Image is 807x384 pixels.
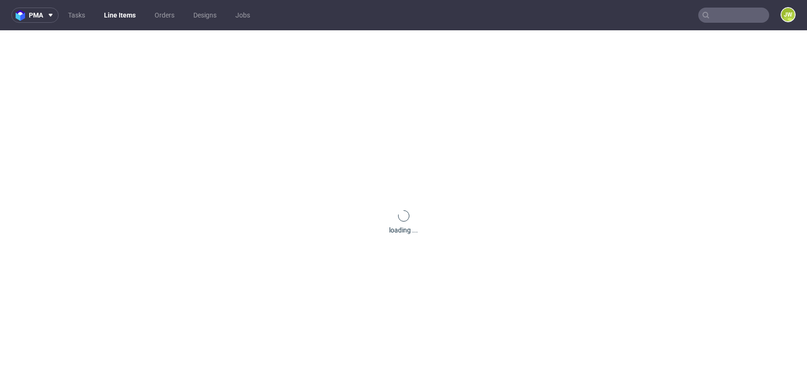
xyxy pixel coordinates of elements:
div: loading ... [389,225,418,235]
a: Jobs [230,8,256,23]
a: Tasks [62,8,91,23]
img: logo [16,10,29,21]
span: pma [29,12,43,18]
a: Line Items [98,8,141,23]
a: Designs [188,8,222,23]
a: Orders [149,8,180,23]
figcaption: JW [781,8,795,21]
button: pma [11,8,59,23]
